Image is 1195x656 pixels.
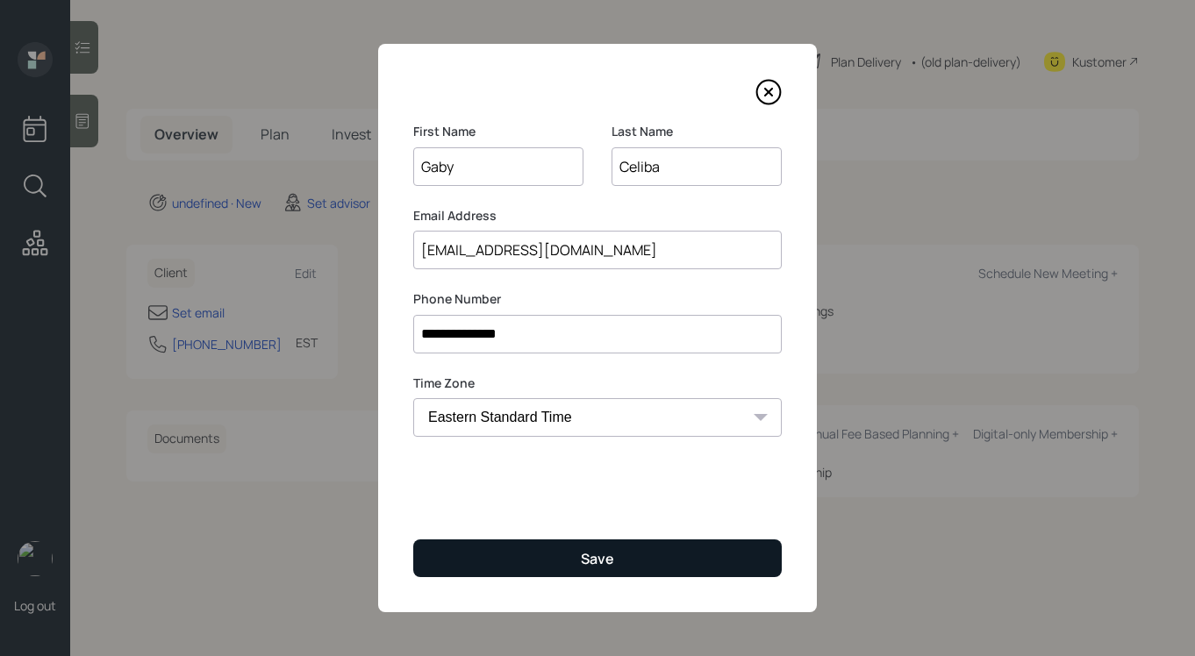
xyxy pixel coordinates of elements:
label: Phone Number [413,290,782,308]
label: First Name [413,123,583,140]
label: Last Name [612,123,782,140]
label: Time Zone [413,374,782,392]
label: Email Address [413,207,782,225]
div: Save [581,549,614,568]
button: Save [413,539,782,577]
